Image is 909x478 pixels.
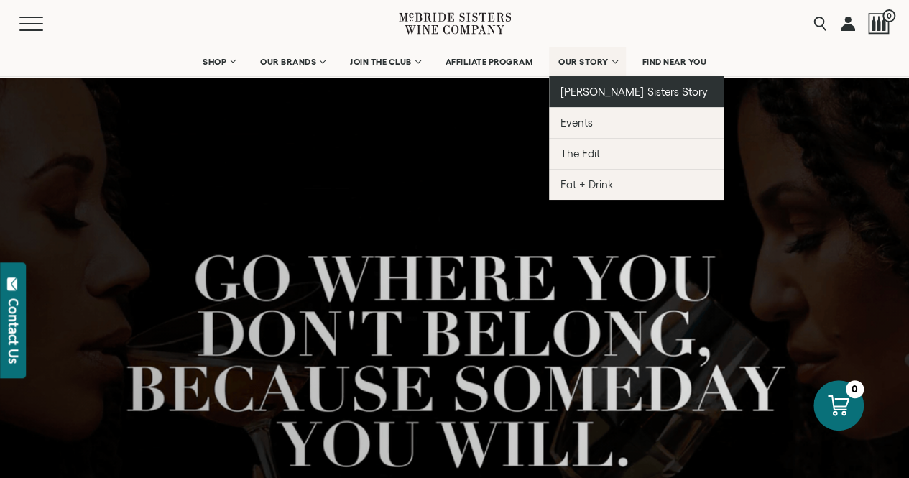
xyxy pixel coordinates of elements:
[260,57,316,67] span: OUR BRANDS
[560,116,593,129] span: Events
[633,47,716,76] a: FIND NEAR YOU
[642,57,707,67] span: FIND NEAR YOU
[203,57,227,67] span: SHOP
[350,57,412,67] span: JOIN THE CLUB
[19,17,71,31] button: Mobile Menu Trigger
[341,47,429,76] a: JOIN THE CLUB
[846,380,864,398] div: 0
[549,169,724,200] a: Eat + Drink
[193,47,244,76] a: SHOP
[560,178,614,190] span: Eat + Drink
[251,47,333,76] a: OUR BRANDS
[560,147,600,160] span: The Edit
[549,107,724,138] a: Events
[549,47,626,76] a: OUR STORY
[446,57,533,67] span: AFFILIATE PROGRAM
[560,86,708,98] span: [PERSON_NAME] Sisters Story
[558,57,609,67] span: OUR STORY
[549,138,724,169] a: The Edit
[6,298,21,364] div: Contact Us
[882,9,895,22] span: 0
[549,76,724,107] a: [PERSON_NAME] Sisters Story
[436,47,543,76] a: AFFILIATE PROGRAM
